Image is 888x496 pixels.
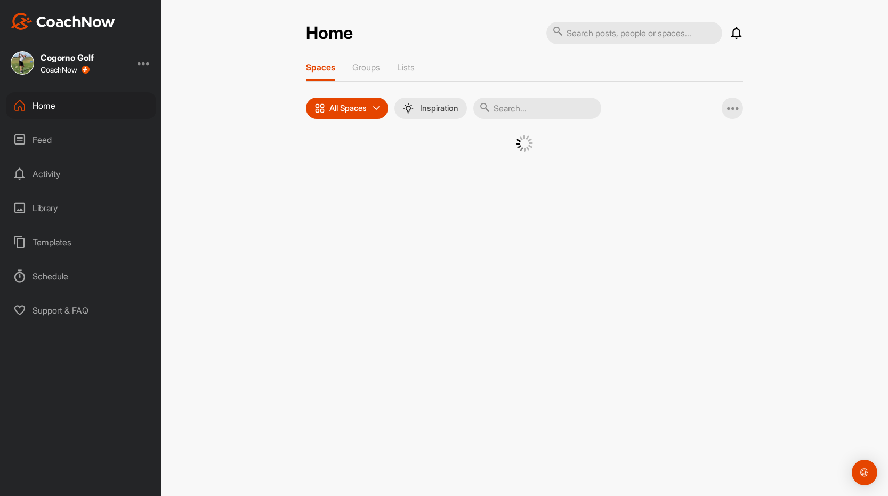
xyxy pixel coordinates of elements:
img: G6gVgL6ErOh57ABN0eRmCEwV0I4iEi4d8EwaPGI0tHgoAbU4EAHFLEQAh+QQFCgALACwIAA4AGAASAAAEbHDJSesaOCdk+8xg... [516,135,533,152]
p: Lists [397,62,415,73]
p: All Spaces [329,104,367,113]
img: menuIcon [403,103,414,114]
div: Open Intercom Messenger [852,460,877,485]
div: Activity [6,161,156,187]
p: Inspiration [420,104,458,113]
div: Feed [6,126,156,153]
p: Spaces [306,62,335,73]
img: square_d1c020ef43f25eddc99f18be7fb47767.jpg [11,51,34,75]
input: Search posts, people or spaces... [546,22,722,44]
input: Search... [473,98,601,119]
div: Library [6,195,156,221]
img: CoachNow [11,13,115,30]
div: Home [6,92,156,119]
div: Schedule [6,263,156,290]
img: icon [314,103,325,114]
h2: Home [306,23,353,44]
div: CoachNow [41,66,90,74]
div: Templates [6,229,156,255]
p: Groups [352,62,380,73]
div: Support & FAQ [6,297,156,324]
div: Cogorno Golf [41,53,94,62]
